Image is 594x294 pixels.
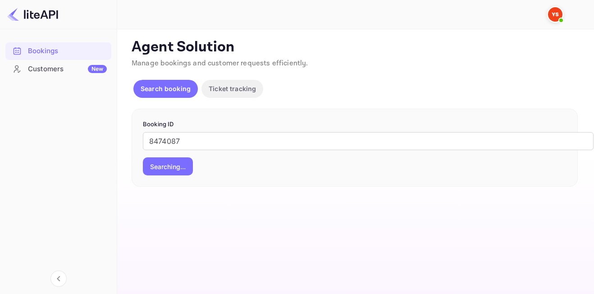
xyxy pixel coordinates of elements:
[88,65,107,73] div: New
[141,84,191,93] p: Search booking
[548,7,562,22] img: Yandex Support
[143,132,594,150] input: Enter Booking ID (e.g., 63782194)
[143,120,567,129] p: Booking ID
[5,42,111,60] div: Bookings
[209,84,256,93] p: Ticket tracking
[50,271,67,287] button: Collapse navigation
[132,59,308,68] span: Manage bookings and customer requests efficiently.
[143,157,193,175] button: Searching...
[5,60,111,77] a: CustomersNew
[5,60,111,78] div: CustomersNew
[132,38,578,56] p: Agent Solution
[28,46,107,56] div: Bookings
[7,7,58,22] img: LiteAPI logo
[5,42,111,59] a: Bookings
[28,64,107,74] div: Customers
